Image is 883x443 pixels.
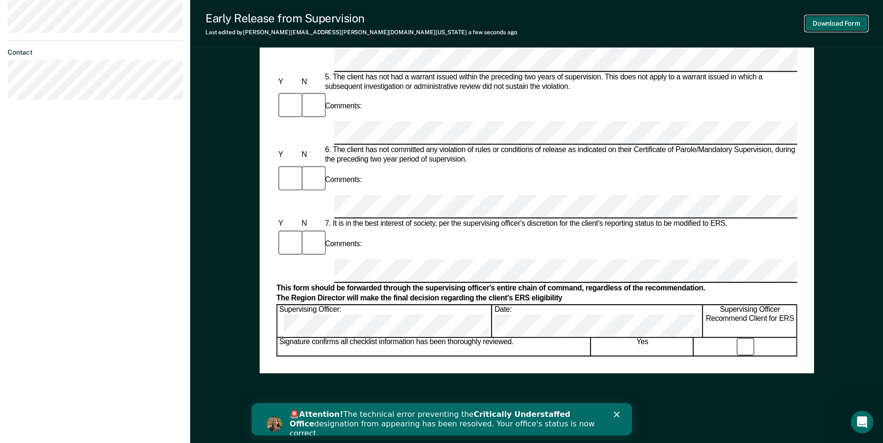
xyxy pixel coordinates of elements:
[323,220,797,229] div: 7. It is in the best interest of society, per the supervising officer's discretion for the client...
[277,306,492,337] div: Supervising Officer:
[493,306,702,337] div: Date:
[276,284,797,294] div: This form should be forwarded through the supervising officer's entire chain of command, regardle...
[323,146,797,164] div: 6. The client has not committed any violation of rules or conditions of release as indicated on t...
[851,411,873,433] iframe: Intercom live chat
[277,337,591,356] div: Signature confirms all checklist information has been thoroughly reviewed.
[468,29,517,36] span: a few seconds ago
[300,151,323,160] div: N
[205,11,517,25] div: Early Release from Supervision
[38,7,319,25] b: Critically Understaffed Office
[276,294,797,304] div: The Region Director will make the final decision regarding the client's ERS eligibility
[805,16,868,31] button: Download Form
[592,337,694,356] div: Yes
[362,9,372,14] div: Close
[276,77,300,87] div: Y
[252,403,632,435] iframe: Intercom live chat banner
[300,220,323,229] div: N
[48,7,92,16] b: Attention!
[8,48,183,57] dt: Contact
[205,29,517,36] div: Last edited by [PERSON_NAME][EMAIL_ADDRESS][PERSON_NAME][DOMAIN_NAME][US_STATE]
[276,151,300,160] div: Y
[276,220,300,229] div: Y
[323,102,363,111] div: Comments:
[703,306,797,337] div: Supervising Officer Recommend Client for ERS
[323,175,363,185] div: Comments:
[38,7,350,35] div: 🚨 The technical error preventing the designation from appearing has been resolved. Your office's ...
[323,240,363,249] div: Comments:
[323,73,797,91] div: 5. The client has not had a warrant issued within the preceding two years of supervision. This do...
[300,77,323,87] div: N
